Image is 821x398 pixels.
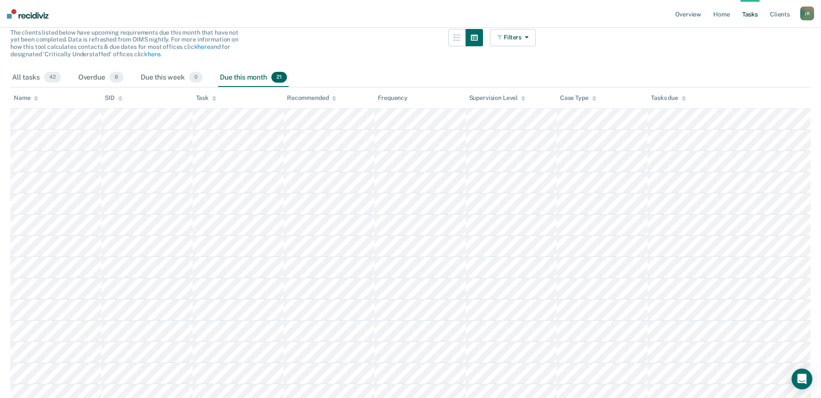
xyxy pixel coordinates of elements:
div: J R [800,6,814,20]
div: Name [14,94,38,102]
div: Due this month21 [218,68,289,87]
div: Open Intercom Messenger [792,369,812,389]
div: Tasks due [651,94,686,102]
span: 21 [271,72,287,83]
button: Filters [490,29,536,46]
button: JR [800,6,814,20]
div: All tasks42 [10,68,63,87]
span: 42 [44,72,61,83]
div: Task [196,94,216,102]
div: Due this week0 [139,68,204,87]
a: here [148,51,160,58]
span: 0 [189,72,203,83]
div: Frequency [378,94,408,102]
a: here [197,43,210,50]
span: The clients listed below have upcoming requirements due this month that have not yet been complet... [10,29,238,58]
div: Case Type [560,94,596,102]
div: SID [105,94,122,102]
div: Overdue8 [77,68,125,87]
div: Supervision Level [469,94,526,102]
img: Recidiviz [7,9,48,19]
span: 8 [109,72,123,83]
div: Recommended [287,94,336,102]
